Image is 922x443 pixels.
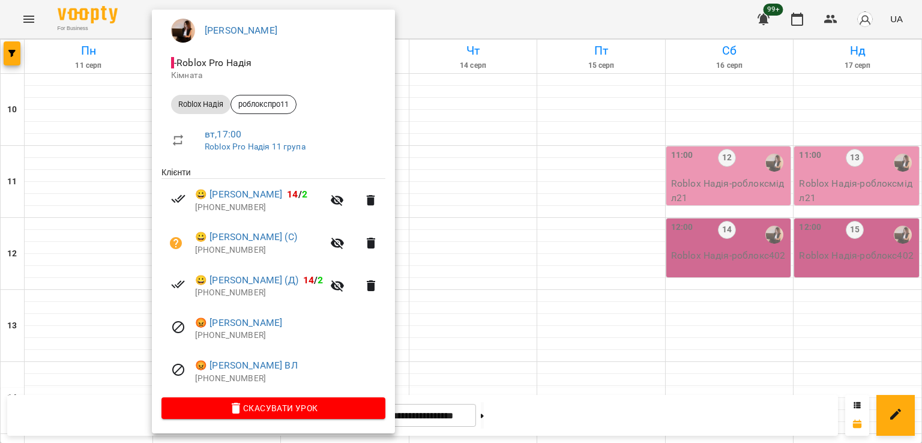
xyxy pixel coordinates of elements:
span: 14 [303,274,314,286]
svg: Візит скасовано [171,320,185,334]
ul: Клієнти [161,166,385,397]
span: Скасувати Урок [171,401,376,415]
p: [PHONE_NUMBER] [195,202,323,214]
a: 😀 [PERSON_NAME] (Д) [195,273,298,288]
div: роблокспро11 [230,95,297,114]
p: Кімната [171,70,376,82]
a: 😡 [PERSON_NAME] ВЛ [195,358,298,373]
img: f1c8304d7b699b11ef2dd1d838014dff.jpg [171,19,195,43]
b: / [303,274,324,286]
p: [PHONE_NUMBER] [195,373,385,385]
span: 2 [302,188,307,200]
a: 😀 [PERSON_NAME] (С) [195,230,297,244]
span: Roblox Надія [171,99,230,110]
a: вт , 17:00 [205,128,241,140]
button: Візит ще не сплачено. Додати оплату? [161,229,190,258]
svg: Візит сплачено [171,191,185,206]
span: - Roblox Pro Надія [171,57,255,68]
svg: Візит скасовано [171,363,185,377]
a: [PERSON_NAME] [205,25,277,36]
p: [PHONE_NUMBER] [195,244,323,256]
span: 2 [318,274,323,286]
a: 😀 [PERSON_NAME] [195,187,282,202]
a: Roblox Pro Надія 11 група [205,142,306,151]
svg: Візит сплачено [171,277,185,292]
p: [PHONE_NUMBER] [195,330,385,342]
span: роблокспро11 [231,99,296,110]
span: 14 [287,188,298,200]
a: 😡 [PERSON_NAME] [195,316,282,330]
button: Скасувати Урок [161,397,385,419]
b: / [287,188,307,200]
p: [PHONE_NUMBER] [195,287,323,299]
